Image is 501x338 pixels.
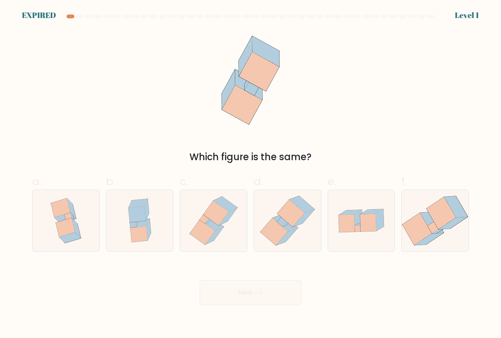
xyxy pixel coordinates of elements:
[180,174,188,189] span: c.
[22,9,56,21] div: EXPIRED
[401,174,407,189] span: f.
[328,174,336,189] span: e.
[37,150,464,164] div: Which figure is the same?
[32,174,41,189] span: a.
[254,174,263,189] span: d.
[455,9,479,21] div: Level 1
[106,174,115,189] span: b.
